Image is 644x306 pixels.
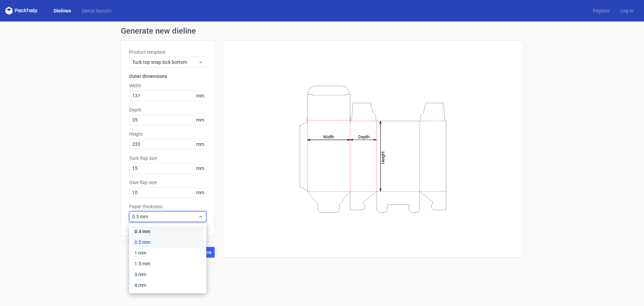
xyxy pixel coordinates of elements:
[132,237,204,248] div: 0.5 mm
[129,203,206,210] label: Paper thickness
[129,73,206,80] h3: Outer dimensions
[129,155,206,162] label: Tuck flap size
[129,49,206,55] label: Product template
[129,106,206,113] label: Depth
[194,115,206,125] span: mm
[323,134,334,139] tspan: Width
[121,27,523,35] h1: Generate new dieline
[194,139,206,149] span: mm
[194,91,206,101] span: mm
[380,151,385,164] tspan: Height
[132,59,198,65] span: Tuck top snap lock bottom
[132,213,198,220] span: 0.5 mm
[48,7,76,14] a: Dielines
[132,280,204,291] div: 4 mm
[615,7,639,14] a: Log in
[129,82,206,89] label: Width
[132,226,204,237] div: 0.4 mm
[194,163,206,173] span: mm
[132,258,204,269] div: 1.5 mm
[194,187,206,198] span: mm
[358,134,370,139] tspan: Depth
[132,269,204,280] div: 3 mm
[587,7,615,14] a: Register
[129,179,206,186] label: Glue flap size
[132,248,204,258] div: 1 mm
[129,131,206,137] label: Height
[76,7,117,14] a: Diecut layouts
